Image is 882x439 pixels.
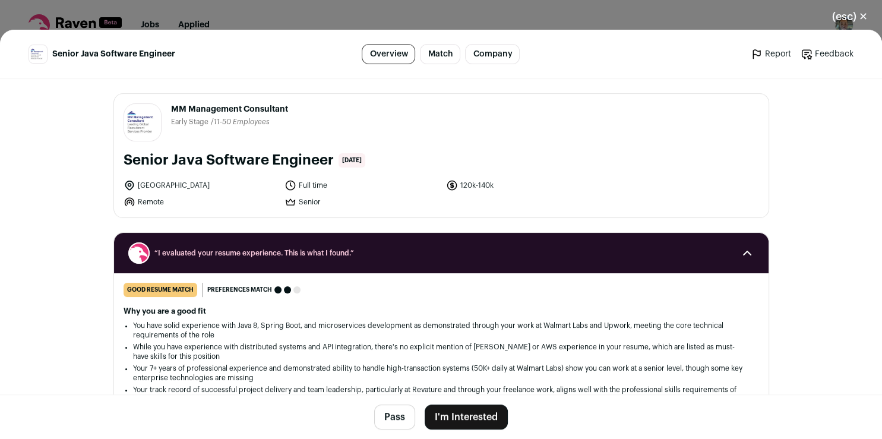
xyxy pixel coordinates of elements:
[124,307,759,316] h2: Why you are a good fit
[374,405,415,429] button: Pass
[362,44,415,64] a: Overview
[284,179,439,191] li: Full time
[214,118,270,125] span: 11-50 Employees
[751,48,791,60] a: Report
[211,118,270,127] li: /
[133,342,750,361] li: While you have experience with distributed systems and API integration, there's no explicit menti...
[465,44,520,64] a: Company
[284,196,439,208] li: Senior
[339,153,365,168] span: [DATE]
[154,248,728,258] span: “I evaluated your resume experience. This is what I found.”
[124,151,334,170] h1: Senior Java Software Engineer
[124,179,278,191] li: [GEOGRAPHIC_DATA]
[133,321,750,340] li: You have solid experience with Java 8, Spring Boot, and microservices development as demonstrated...
[124,283,197,297] div: good resume match
[29,45,47,63] img: 2ac936e3c45d398144b6a02f8d722e83d9554e6606328d61ae6b05704609c0c8.jpg
[425,405,508,429] button: I'm Interested
[801,48,853,60] a: Feedback
[171,118,211,127] li: Early Stage
[171,103,288,115] span: MM Management Consultant
[420,44,460,64] a: Match
[52,48,175,60] span: Senior Java Software Engineer
[133,364,750,383] li: Your 7+ years of professional experience and demonstrated ability to handle high-transaction syst...
[207,284,272,296] span: Preferences match
[446,179,600,191] li: 120k-140k
[133,385,750,404] li: Your track record of successful project delivery and team leadership, particularly at Revature an...
[124,104,161,141] img: 2ac936e3c45d398144b6a02f8d722e83d9554e6606328d61ae6b05704609c0c8.jpg
[818,4,882,30] button: Close modal
[124,196,278,208] li: Remote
